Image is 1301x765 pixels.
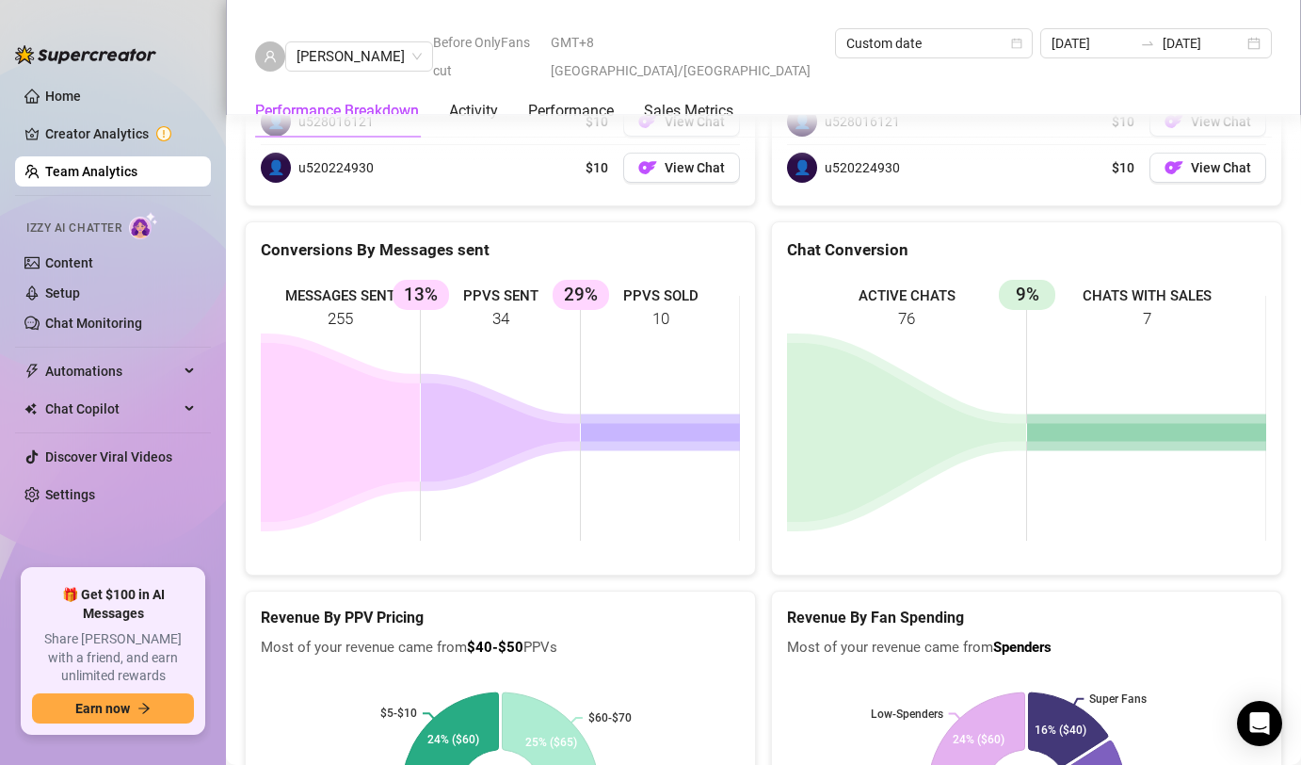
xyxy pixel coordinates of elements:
span: Most of your revenue came from [787,637,1266,659]
text: Low-Spenders [871,707,943,720]
span: Before OnlyFans cut [433,28,539,85]
a: Home [45,89,81,104]
div: Activity [449,100,498,122]
a: Discover Viral Videos [45,449,172,464]
div: Chat Conversion [787,237,1266,263]
a: Content [45,255,93,270]
span: Most of your revenue came from PPVs [261,637,740,659]
h5: Revenue By PPV Pricing [261,607,740,629]
a: Setup [45,285,80,301]
img: OF [1164,158,1183,177]
h5: Revenue By Fan Spending [787,607,1266,629]
span: 👤 [787,153,817,183]
img: Chat Copilot [24,402,37,415]
div: Performance Breakdown [255,100,419,122]
text: $5-$10 [380,707,417,720]
span: View Chat [665,160,725,175]
span: calendar [1011,38,1022,49]
span: u520224930 [825,157,900,178]
span: Earn now [75,701,130,716]
span: to [1140,36,1155,51]
text: $60-$70 [588,711,632,724]
span: Izzy AI Chatter [26,220,121,237]
span: 👤 [261,153,291,183]
img: AI Chatter [129,212,158,239]
span: Automations [45,356,179,386]
div: Performance [528,100,614,122]
span: thunderbolt [24,364,40,379]
b: Spenders [993,639,1052,656]
img: OF [638,158,657,177]
span: Share [PERSON_NAME] with a friend, and earn unlimited rewards [32,630,194,686]
span: arrow-right [137,702,151,715]
span: View Chat [1191,160,1251,175]
a: Settings [45,487,95,502]
span: user [264,50,277,63]
text: Super Fans [1089,692,1147,706]
button: OFView Chat [623,153,740,183]
span: Custom date [846,29,1021,57]
b: $40-$50 [467,639,523,656]
span: swap-right [1140,36,1155,51]
input: Start date [1052,33,1132,54]
span: $10 [586,157,608,178]
span: Chat Copilot [45,394,179,424]
div: Open Intercom Messenger [1237,701,1282,746]
a: Creator Analytics exclamation-circle [45,119,196,149]
div: Sales Metrics [644,100,733,122]
span: Chloe Louise [297,42,422,71]
span: 🎁 Get $100 in AI Messages [32,586,194,623]
span: u520224930 [298,157,374,178]
img: logo-BBDzfeDw.svg [15,45,156,64]
span: $10 [1112,157,1134,178]
a: Team Analytics [45,164,137,179]
span: GMT+8 [GEOGRAPHIC_DATA]/[GEOGRAPHIC_DATA] [551,28,824,85]
button: OFView Chat [1149,153,1266,183]
button: Earn nowarrow-right [32,693,194,724]
input: End date [1163,33,1244,54]
div: Conversions By Messages sent [261,237,740,263]
a: Chat Monitoring [45,316,142,331]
